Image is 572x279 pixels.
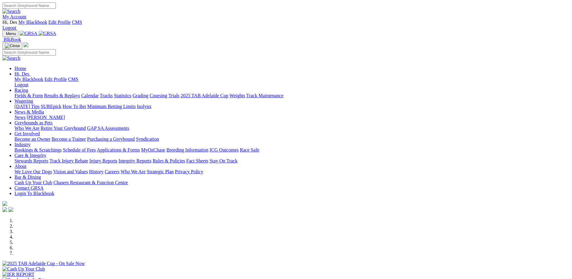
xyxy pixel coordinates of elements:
[14,104,570,109] div: Wagering
[14,104,40,109] a: [DATE] Tips
[2,25,16,30] a: Logout
[72,20,82,25] a: CMS
[150,93,167,98] a: Coursing
[53,180,128,185] a: Chasers Restaurant & Function Centre
[68,77,78,82] a: CMS
[14,115,25,120] a: News
[136,136,159,142] a: Syndication
[14,180,52,185] a: Cash Up Your Club
[210,147,239,152] a: ICG Outcomes
[14,185,43,191] a: Contact GRSA
[229,93,245,98] a: Weights
[175,169,203,174] a: Privacy Policy
[89,158,117,163] a: Injury Reports
[14,66,26,71] a: Home
[14,164,27,169] a: About
[52,136,86,142] a: Become a Trainer
[4,37,21,42] span: BlkBook
[168,93,179,98] a: Trials
[14,136,570,142] div: Get Involved
[63,147,96,152] a: Schedule of Fees
[87,136,135,142] a: Purchasing a Greyhound
[14,126,570,131] div: Greyhounds as Pets
[121,169,146,174] a: Who We Are
[14,131,40,136] a: Get Involved
[240,147,259,152] a: Race Safe
[14,191,54,196] a: Login To Blackbook
[20,31,37,36] img: GRSA
[14,126,40,131] a: Who We Are
[81,93,99,98] a: Calendar
[186,158,208,163] a: Fact Sheets
[153,158,185,163] a: Rules & Policies
[2,30,18,37] button: Toggle navigation
[2,261,85,266] img: 2025 TAB Adelaide Cup - On Sale Now
[181,93,228,98] a: 2025 TAB Adelaide Cup
[14,175,41,180] a: Bar & Dining
[14,180,570,185] div: Bar & Dining
[2,20,17,25] span: Hi, Des
[49,158,88,163] a: Track Injury Rebate
[2,37,21,42] a: BlkBook
[14,169,52,174] a: We Love Our Dogs
[14,169,570,175] div: About
[14,147,62,152] a: Bookings & Scratchings
[48,20,71,25] a: Edit Profile
[114,93,131,98] a: Statistics
[2,9,21,14] img: Search
[5,43,20,48] img: Close
[119,158,151,163] a: Integrity Reports
[2,201,7,206] img: logo-grsa-white.png
[53,169,88,174] a: Vision and Values
[14,71,30,76] a: Hi, Des
[2,49,56,56] input: Search
[210,158,237,163] a: Stay On Track
[14,120,52,125] a: Greyhounds as Pets
[147,169,174,174] a: Strategic Plan
[41,104,61,109] a: SUREpick
[133,93,148,98] a: Grading
[18,20,47,25] a: My Blackbook
[14,93,43,98] a: Fields & Form
[45,77,67,82] a: Edit Profile
[137,104,151,109] a: Isolynx
[2,56,21,61] img: Search
[14,136,50,142] a: Become an Owner
[14,88,28,93] a: Racing
[2,266,45,272] img: Cash Up Your Club
[14,77,570,88] div: Hi, Des
[14,153,46,158] a: Care & Integrity
[87,126,129,131] a: GAP SA Assessments
[89,169,103,174] a: History
[14,93,570,98] div: Racing
[14,82,28,87] a: Logout
[97,147,140,152] a: Applications & Forms
[39,31,56,36] img: GRSA
[14,115,570,120] div: News & Media
[14,158,48,163] a: Stewards Reports
[2,272,34,277] img: IER REPORT
[105,169,119,174] a: Careers
[27,115,65,120] a: [PERSON_NAME]
[14,109,44,114] a: News & Media
[14,71,29,76] span: Hi, Des
[246,93,283,98] a: Track Maintenance
[100,93,113,98] a: Tracks
[2,20,570,30] div: My Account
[41,126,86,131] a: Retire Your Greyhound
[14,98,33,104] a: Wagering
[2,43,22,49] button: Toggle navigation
[14,158,570,164] div: Care & Integrity
[6,31,16,36] span: Menu
[14,147,570,153] div: Industry
[63,104,86,109] a: How To Bet
[166,147,208,152] a: Breeding Information
[14,77,43,82] a: My Blackbook
[2,2,56,9] input: Search
[8,207,13,212] img: twitter.svg
[141,147,165,152] a: MyOzChase
[2,207,7,212] img: facebook.svg
[24,42,28,47] img: logo-grsa-white.png
[2,14,27,19] a: My Account
[14,142,30,147] a: Industry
